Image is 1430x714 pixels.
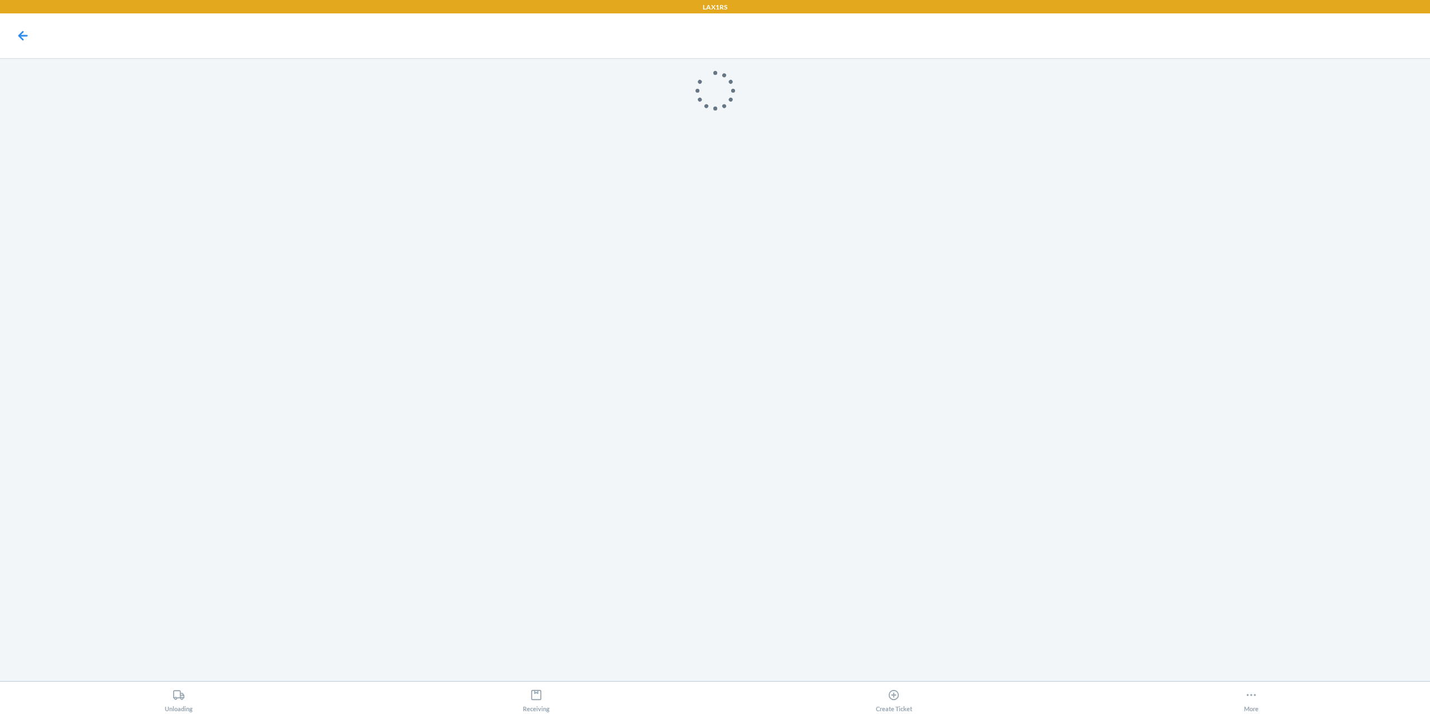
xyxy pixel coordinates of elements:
[1244,684,1259,712] div: More
[703,2,727,12] p: LAX1RS
[876,684,912,712] div: Create Ticket
[523,684,550,712] div: Receiving
[165,684,193,712] div: Unloading
[357,682,715,712] button: Receiving
[715,682,1072,712] button: Create Ticket
[1072,682,1430,712] button: More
